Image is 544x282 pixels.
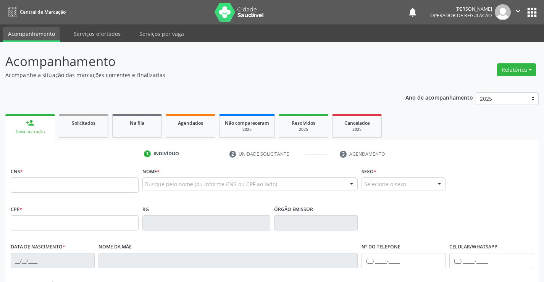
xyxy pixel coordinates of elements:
label: Data de nascimento [11,241,65,253]
input: (__) _____-_____ [362,253,446,268]
div: [PERSON_NAME] [430,6,492,12]
p: Acompanhamento [5,52,379,71]
div: 2025 [225,127,269,132]
span: Solicitados [72,120,95,126]
a: Central de Marcação [5,6,66,18]
div: Indivíduo [153,150,179,157]
label: RG [142,203,149,215]
a: Serviços ofertados [68,27,126,40]
label: CNS [11,166,23,177]
button: notifications [407,7,418,18]
span: Resolvidos [292,120,315,126]
span: Central de Marcação [20,9,66,15]
button: Relatórios [497,63,536,76]
div: Nova marcação [11,129,50,135]
label: Celular/WhatsApp [449,241,497,253]
span: Selecione o sexo [364,180,406,188]
p: Acompanhe a situação das marcações correntes e finalizadas [5,71,379,79]
label: Nome da mãe [98,241,132,253]
i:  [514,7,522,15]
span: Operador de regulação [430,12,492,19]
button:  [511,4,525,20]
span: Na fila [130,120,144,126]
input: (__) _____-_____ [449,253,533,268]
span: Agendados [178,120,203,126]
div: 2025 [338,127,376,132]
span: Cancelados [344,120,370,126]
div: 1 [144,150,151,157]
img: img [495,4,511,20]
label: Nome [142,166,160,177]
span: Não compareceram [225,120,269,126]
span: Busque pelo nome (ou informe CNS ou CPF ao lado) [145,180,277,188]
label: Sexo [362,166,376,177]
button: apps [525,6,539,19]
a: Serviços por vaga [134,27,189,40]
a: Acompanhamento [3,27,60,42]
label: Órgão emissor [274,203,313,215]
label: Nº do Telefone [362,241,400,253]
label: CPF [11,203,22,215]
div: person_add [26,119,34,127]
input: __/__/____ [11,253,95,268]
p: Ano de acompanhamento [405,92,473,102]
div: 2025 [284,127,323,132]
